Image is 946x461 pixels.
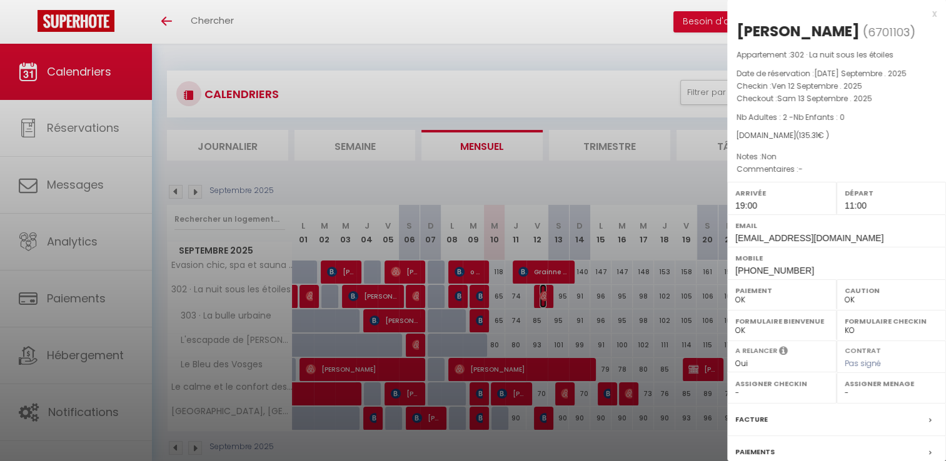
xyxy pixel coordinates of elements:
span: Ven 12 Septembre . 2025 [772,81,862,91]
span: 19:00 [735,201,757,211]
label: Assigner Menage [845,377,938,390]
p: Date de réservation : [737,67,937,80]
span: [EMAIL_ADDRESS][DOMAIN_NAME] [735,233,883,243]
label: Formulaire Checkin [845,315,938,327]
label: Formulaire Bienvenue [735,315,828,327]
label: Email [735,219,938,232]
span: 135.31 [799,130,818,141]
span: Nb Adultes : 2 - [737,112,845,122]
span: [DATE] Septembre . 2025 [814,68,907,79]
span: Pas signé [845,358,881,369]
span: ( € ) [796,130,829,141]
div: x [727,6,937,21]
label: Mobile [735,252,938,264]
div: [DOMAIN_NAME] [737,130,937,142]
label: Facture [735,413,768,426]
label: Départ [845,187,938,199]
label: A relancer [735,345,777,356]
span: 11:00 [845,201,867,211]
p: Checkin : [737,80,937,92]
span: 6701103 [868,24,910,40]
i: Sélectionner OUI si vous souhaiter envoyer les séquences de messages post-checkout [779,345,788,359]
label: Arrivée [735,187,828,199]
span: ( ) [863,23,915,41]
span: - [798,164,803,174]
label: Assigner Checkin [735,377,828,390]
span: Non [762,151,777,162]
span: [PHONE_NUMBER] [735,265,814,275]
span: Nb Enfants : 0 [793,112,845,122]
p: Appartement : [737,49,937,61]
label: Contrat [845,345,881,354]
button: Ouvrir le widget de chat LiveChat [10,5,48,42]
p: Commentaires : [737,163,937,176]
span: Sam 13 Septembre . 2025 [777,93,872,104]
span: 302 · La nuit sous les étoiles [790,49,893,60]
div: [PERSON_NAME] [737,21,860,41]
label: Caution [845,284,938,297]
label: Paiement [735,284,828,297]
p: Notes : [737,151,937,163]
label: Paiements [735,445,775,459]
p: Checkout : [737,92,937,105]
